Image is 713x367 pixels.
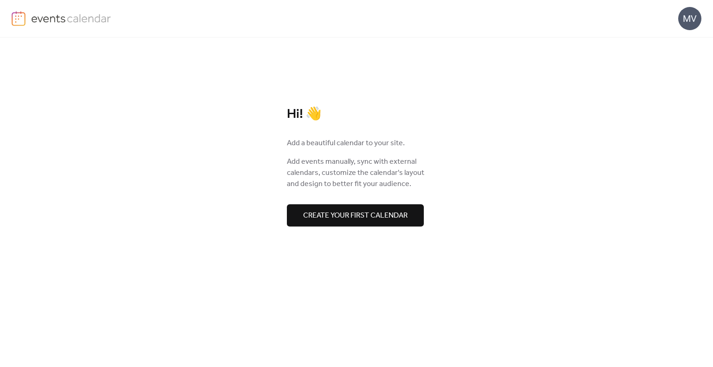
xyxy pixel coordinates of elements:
[678,7,701,30] div: MV
[287,156,426,190] span: Add events manually, sync with external calendars, customize the calendar's layout and design to ...
[287,106,426,122] div: Hi! 👋
[287,138,405,149] span: Add a beautiful calendar to your site.
[287,204,424,226] button: Create your first calendar
[303,210,408,221] span: Create your first calendar
[31,11,111,25] img: logo-type
[12,11,26,26] img: logo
